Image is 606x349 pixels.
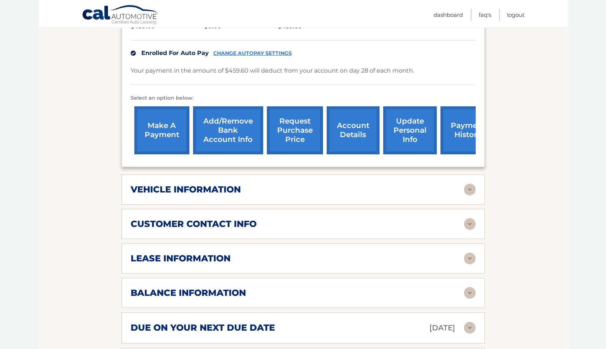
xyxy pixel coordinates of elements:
[479,9,491,21] a: FAQ's
[193,106,263,154] a: Add/Remove bank account info
[131,253,231,264] h2: lease information
[131,287,246,298] h2: balance information
[141,49,209,56] span: Enrolled For Auto Pay
[440,106,496,154] a: payment history
[327,106,380,154] a: account details
[131,94,476,103] p: Select an option below:
[429,322,455,334] p: [DATE]
[131,322,275,333] h2: due on your next due date
[131,218,257,229] h2: customer contact info
[267,106,323,154] a: request purchase price
[131,51,136,56] img: check.svg
[464,253,476,264] img: accordion-rest.svg
[213,50,292,56] a: CHANGE AUTOPAY SETTINGS
[82,5,159,26] a: Cal Automotive
[464,184,476,195] img: accordion-rest.svg
[131,66,414,76] p: Your payment in the amount of $459.60 will deduct from your account on day 28 of each month.
[507,9,525,21] a: Logout
[433,9,463,21] a: Dashboard
[464,287,476,299] img: accordion-rest.svg
[131,184,241,195] h2: vehicle information
[464,322,476,334] img: accordion-rest.svg
[383,106,437,154] a: update personal info
[464,218,476,230] img: accordion-rest.svg
[134,106,189,154] a: make a payment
